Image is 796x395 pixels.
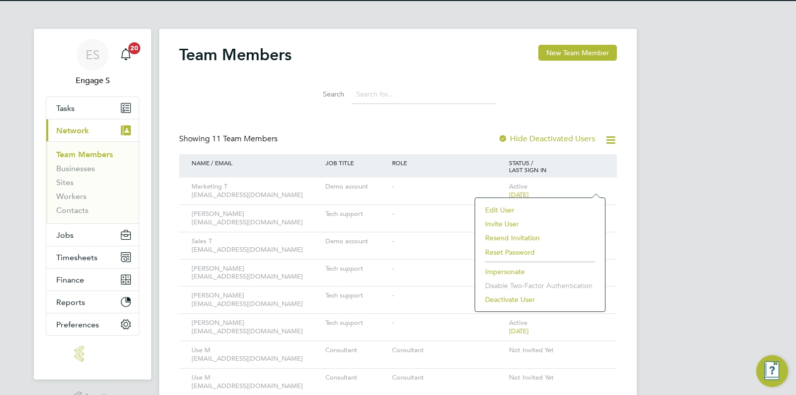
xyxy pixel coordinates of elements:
[56,230,74,240] span: Jobs
[46,224,139,246] button: Jobs
[46,97,139,119] a: Tasks
[323,260,390,278] div: Tech support
[86,48,99,61] span: ES
[46,75,139,87] span: Engage S
[390,341,506,360] div: Consultant
[46,246,139,268] button: Timesheets
[351,85,497,104] input: Search for...
[390,369,506,387] div: Consultant
[509,191,529,199] span: [DATE]
[480,217,600,231] li: Invite User
[498,134,595,144] label: Hide Deactivated Users
[46,291,139,313] button: Reports
[56,126,89,135] span: Network
[506,341,607,360] div: Not Invited Yet
[506,314,607,341] div: Active
[56,150,113,159] a: Team Members
[46,141,139,223] div: Network
[480,265,600,279] li: Impersonate
[56,205,89,215] a: Contacts
[189,205,323,232] div: [PERSON_NAME] [EMAIL_ADDRESS][DOMAIN_NAME]
[179,45,292,65] h2: Team Members
[46,313,139,335] button: Preferences
[56,164,95,173] a: Businesses
[323,178,390,196] div: Demo account
[390,260,506,278] div: -
[480,231,600,245] li: Resend Invitation
[189,154,323,171] div: NAME / EMAIL
[480,293,600,306] li: Deactivate User
[390,154,506,171] div: ROLE
[323,314,390,332] div: Tech support
[756,355,788,387] button: Engage Resource Center
[390,205,506,223] div: -
[46,346,139,362] a: Go to home page
[323,154,390,171] div: JOB TITLE
[56,320,99,329] span: Preferences
[509,327,529,335] span: [DATE]
[538,45,617,61] button: New Team Member
[390,287,506,305] div: -
[56,178,74,187] a: Sites
[189,232,323,259] div: Sales T [EMAIL_ADDRESS][DOMAIN_NAME]
[299,90,344,99] label: Search
[323,232,390,251] div: Demo account
[75,346,110,362] img: engage-logo-retina.png
[128,42,140,54] span: 20
[56,275,84,285] span: Finance
[189,287,323,313] div: [PERSON_NAME] [EMAIL_ADDRESS][DOMAIN_NAME]
[212,134,278,144] span: 11 Team Members
[56,192,87,201] a: Workers
[323,341,390,360] div: Consultant
[390,314,506,332] div: -
[46,269,139,291] button: Finance
[116,39,136,71] a: 20
[56,253,98,262] span: Timesheets
[480,203,600,217] li: Edit User
[56,103,75,113] span: Tasks
[480,245,600,259] li: Reset Password
[323,369,390,387] div: Consultant
[189,178,323,204] div: Marketing T [EMAIL_ADDRESS][DOMAIN_NAME]
[323,287,390,305] div: Tech support
[56,297,85,307] span: Reports
[189,260,323,287] div: [PERSON_NAME] [EMAIL_ADDRESS][DOMAIN_NAME]
[46,39,139,87] a: ESEngage S
[189,314,323,341] div: [PERSON_NAME] [EMAIL_ADDRESS][DOMAIN_NAME]
[506,154,607,178] div: STATUS / LAST SIGN IN
[179,134,280,144] div: Showing
[189,341,323,368] div: Use M [EMAIL_ADDRESS][DOMAIN_NAME]
[506,178,607,204] div: Active
[390,178,506,196] div: -
[506,369,607,387] div: Not Invited Yet
[34,29,151,380] nav: Main navigation
[390,232,506,251] div: -
[323,205,390,223] div: Tech support
[480,279,600,293] li: Disable Two-Factor Authentication
[46,119,139,141] button: Network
